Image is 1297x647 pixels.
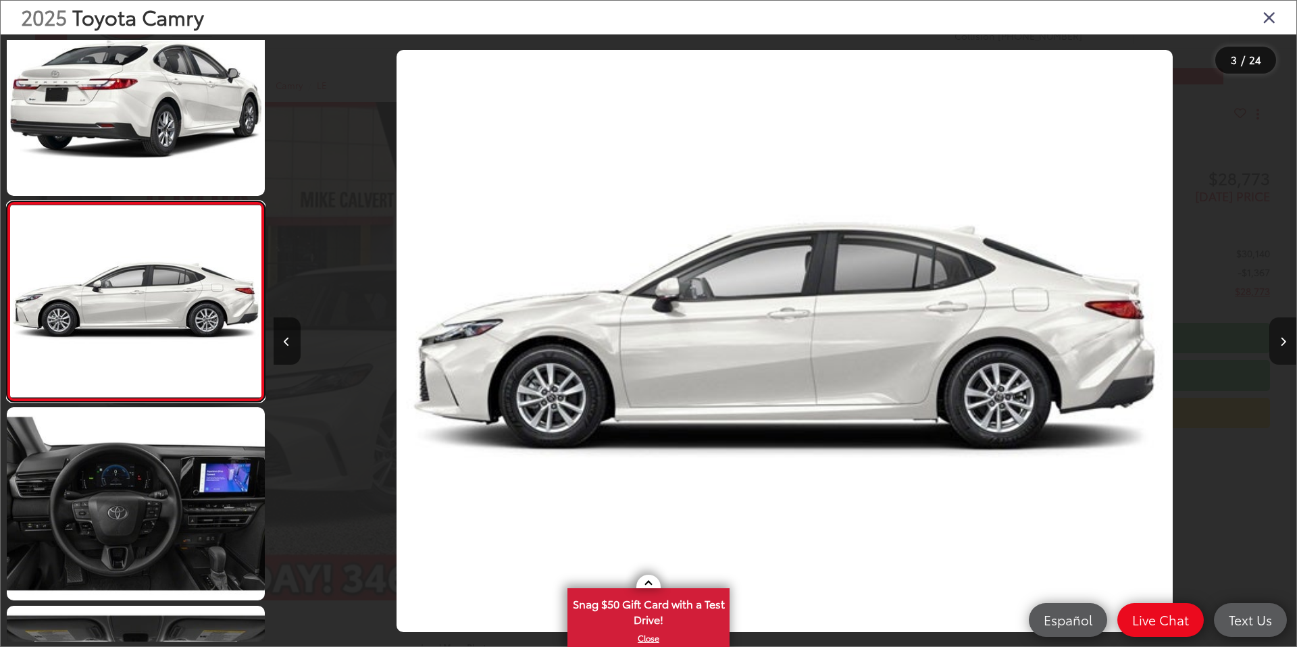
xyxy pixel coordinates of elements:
[1222,611,1279,628] span: Text Us
[1037,611,1099,628] span: Español
[72,2,204,31] span: Toyota Camry
[1269,317,1296,365] button: Next image
[4,405,267,602] img: 2025 Toyota Camry LE
[1263,8,1276,26] i: Close gallery
[1125,611,1196,628] span: Live Chat
[273,50,1296,632] div: 2025 Toyota Camry LE 2
[397,50,1173,632] img: 2025 Toyota Camry LE
[1231,52,1237,67] span: 3
[569,590,728,631] span: Snag $50 Gift Card with a Test Drive!
[1117,603,1204,637] a: Live Chat
[1249,52,1261,67] span: 24
[1214,603,1287,637] a: Text Us
[4,1,267,198] img: 2025 Toyota Camry LE
[7,205,263,397] img: 2025 Toyota Camry LE
[1240,55,1246,65] span: /
[21,2,67,31] span: 2025
[274,317,301,365] button: Previous image
[1029,603,1107,637] a: Español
